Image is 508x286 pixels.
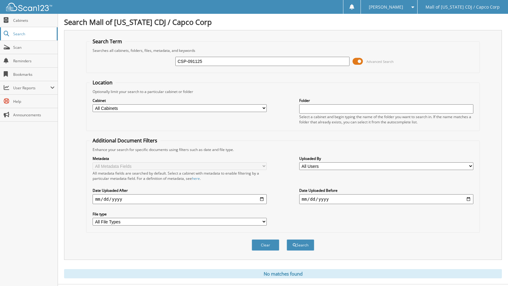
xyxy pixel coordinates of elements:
[287,239,314,251] button: Search
[13,45,55,50] span: Scan
[93,188,267,193] label: Date Uploaded After
[93,211,267,217] label: File type
[13,112,55,118] span: Announcements
[13,99,55,104] span: Help
[90,89,476,94] div: Optionally limit your search to a particular cabinet or folder
[192,176,200,181] a: here
[299,98,473,103] label: Folder
[426,5,500,9] span: Mall of [US_STATE] CDJ / Capco Corp
[477,257,508,286] iframe: Chat Widget
[64,269,502,278] div: No matches found
[90,79,116,86] legend: Location
[299,156,473,161] label: Uploaded By
[93,98,267,103] label: Cabinet
[93,156,267,161] label: Metadata
[366,59,394,64] span: Advanced Search
[13,18,55,23] span: Cabinets
[90,48,476,53] div: Searches all cabinets, folders, files, metadata, and keywords
[13,85,50,91] span: User Reports
[299,188,473,193] label: Date Uploaded Before
[90,147,476,152] div: Enhance your search for specific documents using filters such as date and file type.
[299,114,473,125] div: Select a cabinet and begin typing the name of the folder you want to search in. If the name match...
[6,3,52,11] img: scan123-logo-white.svg
[64,17,502,27] h1: Search Mall of [US_STATE] CDJ / Capco Corp
[299,194,473,204] input: end
[13,72,55,77] span: Bookmarks
[13,31,54,37] span: Search
[93,171,267,181] div: All metadata fields are searched by default. Select a cabinet with metadata to enable filtering b...
[369,5,403,9] span: [PERSON_NAME]
[13,58,55,64] span: Reminders
[93,194,267,204] input: start
[90,38,125,45] legend: Search Term
[252,239,279,251] button: Clear
[90,137,160,144] legend: Additional Document Filters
